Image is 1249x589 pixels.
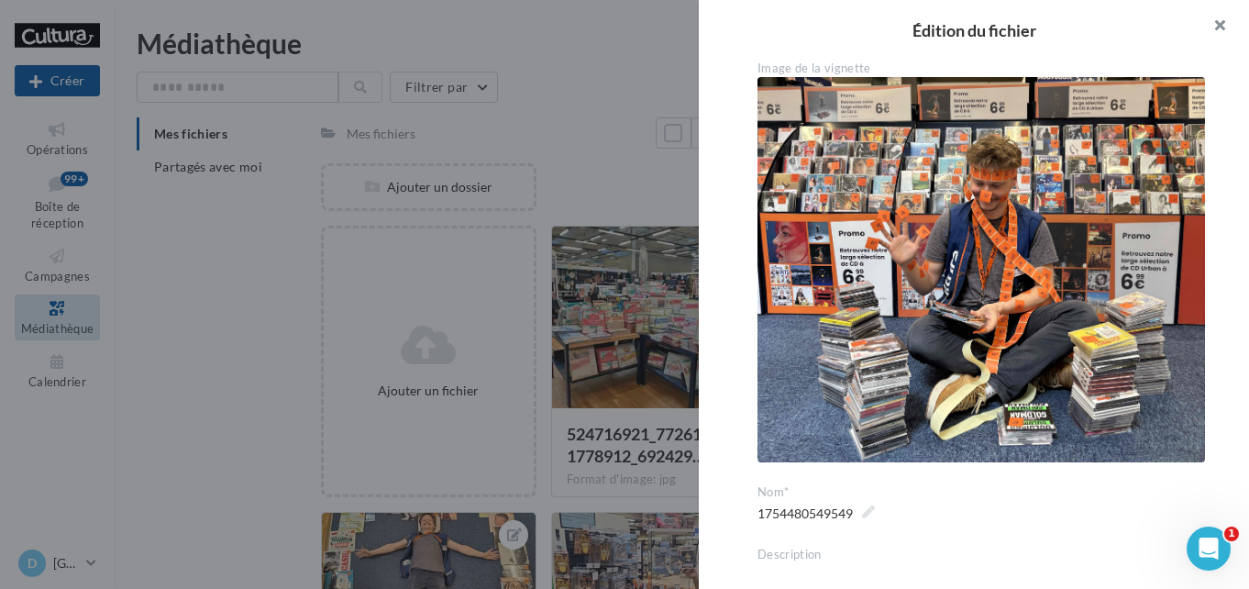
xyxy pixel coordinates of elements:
h2: Édition du fichier [728,22,1220,39]
div: Image de la vignette [757,61,1205,77]
iframe: Intercom live chat [1187,527,1231,571]
span: 1754480549549 [757,501,875,527]
img: 1754480549549 [757,77,1205,462]
span: Non renseigné [757,563,862,589]
div: Description [757,547,1205,563]
span: 1 [1224,527,1239,541]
